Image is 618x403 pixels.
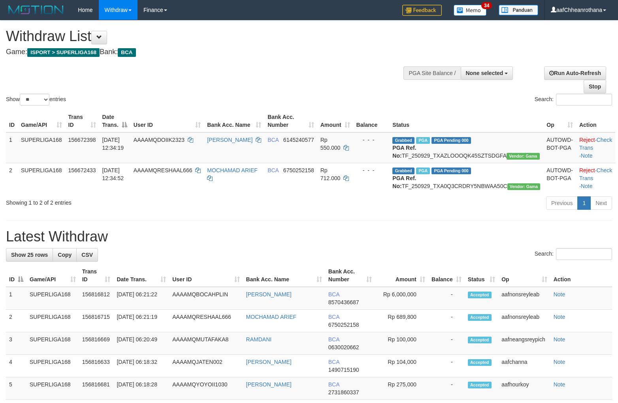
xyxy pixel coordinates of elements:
[169,332,243,355] td: AAAAMQMUTAFAKA8
[328,314,339,320] span: BCA
[6,287,26,310] td: 1
[428,310,465,332] td: -
[581,153,593,159] a: Note
[389,132,543,163] td: TF_250929_TXAZLOOOQK45SZTSDGFA
[6,332,26,355] td: 3
[169,264,243,287] th: User ID: activate to sort column ascending
[207,137,252,143] a: [PERSON_NAME]
[328,381,339,388] span: BCA
[169,310,243,332] td: AAAAMQRESHAAL666
[6,28,404,44] h1: Withdraw List
[556,248,612,260] input: Search:
[375,355,428,377] td: Rp 104,000
[554,314,565,320] a: Note
[468,337,492,343] span: Accepted
[76,248,98,262] a: CSV
[461,66,513,80] button: None selected
[543,110,576,132] th: Op: activate to sort column ascending
[6,94,66,105] label: Show entries
[6,310,26,332] td: 2
[328,367,359,373] span: Copy 1490715190 to clipboard
[554,336,565,343] a: Note
[328,389,359,395] span: Copy 2731860337 to clipboard
[389,163,543,193] td: TF_250929_TXA0Q3CRDRY5NBWAA50C
[6,163,18,193] td: 2
[499,5,538,15] img: panduan.png
[402,5,442,16] img: Feedback.jpg
[6,248,53,262] a: Show 25 rows
[392,137,415,144] span: Grabbed
[507,153,540,160] span: Vendor URL: https://trx31.1velocity.biz
[325,264,375,287] th: Bank Acc. Number: activate to sort column ascending
[375,332,428,355] td: Rp 100,000
[403,66,460,80] div: PGA Site Balance /
[375,310,428,332] td: Rp 689,800
[498,264,550,287] th: Op: activate to sort column ascending
[99,110,130,132] th: Date Trans.: activate to sort column descending
[169,355,243,377] td: AAAAMQJATEN002
[468,382,492,388] span: Accepted
[6,48,404,56] h4: Game: Bank:
[268,167,279,173] span: BCA
[454,5,487,16] img: Button%20Memo.svg
[389,110,543,132] th: Status
[375,264,428,287] th: Amount: activate to sort column ascending
[428,377,465,400] td: -
[27,48,100,57] span: ISPORT > SUPERLIGA168
[468,292,492,298] span: Accepted
[6,110,18,132] th: ID
[246,291,292,298] a: [PERSON_NAME]
[507,183,541,190] span: Vendor URL: https://trx31.1velocity.biz
[26,377,79,400] td: SUPERLIGA168
[428,264,465,287] th: Balance: activate to sort column ascending
[283,167,314,173] span: Copy 6750252158 to clipboard
[113,377,169,400] td: [DATE] 06:18:28
[416,168,430,174] span: Marked by aafsoycanthlai
[113,355,169,377] td: [DATE] 06:18:32
[11,252,48,258] span: Show 25 rows
[320,167,341,181] span: Rp 712.000
[535,94,612,105] label: Search:
[79,332,114,355] td: 156816669
[283,137,314,143] span: Copy 6145240577 to clipboard
[431,168,471,174] span: PGA Pending
[328,291,339,298] span: BCA
[428,355,465,377] td: -
[246,336,272,343] a: RAMDANI
[428,332,465,355] td: -
[6,4,66,16] img: MOTION_logo.png
[79,264,114,287] th: Trans ID: activate to sort column ascending
[113,332,169,355] td: [DATE] 06:20:49
[576,110,615,132] th: Action
[113,310,169,332] td: [DATE] 06:21:19
[6,132,18,163] td: 1
[465,264,499,287] th: Status: activate to sort column ascending
[18,163,65,193] td: SUPERLIGA168
[498,332,550,355] td: aafneangsreypich
[544,66,606,80] a: Run Auto-Refresh
[134,167,192,173] span: AAAAMQRESHAAL666
[428,287,465,310] td: -
[356,166,386,174] div: - - -
[113,264,169,287] th: Date Trans.: activate to sort column ascending
[79,355,114,377] td: 156816633
[554,381,565,388] a: Note
[118,48,136,57] span: BCA
[579,167,595,173] a: Reject
[317,110,353,132] th: Amount: activate to sort column ascending
[6,377,26,400] td: 5
[79,287,114,310] td: 156816812
[65,110,99,132] th: Trans ID: activate to sort column ascending
[579,137,612,151] a: Check Trans
[169,287,243,310] td: AAAAMQBOCAHPLIN
[328,359,339,365] span: BCA
[102,167,124,181] span: [DATE] 12:34:52
[353,110,390,132] th: Balance
[320,137,341,151] span: Rp 550.000
[130,110,204,132] th: User ID: activate to sort column ascending
[356,136,386,144] div: - - -
[481,2,492,9] span: 34
[543,163,576,193] td: AUTOWD-BOT-PGA
[134,137,185,143] span: AAAAMQDOIIK2323
[392,168,415,174] span: Grabbed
